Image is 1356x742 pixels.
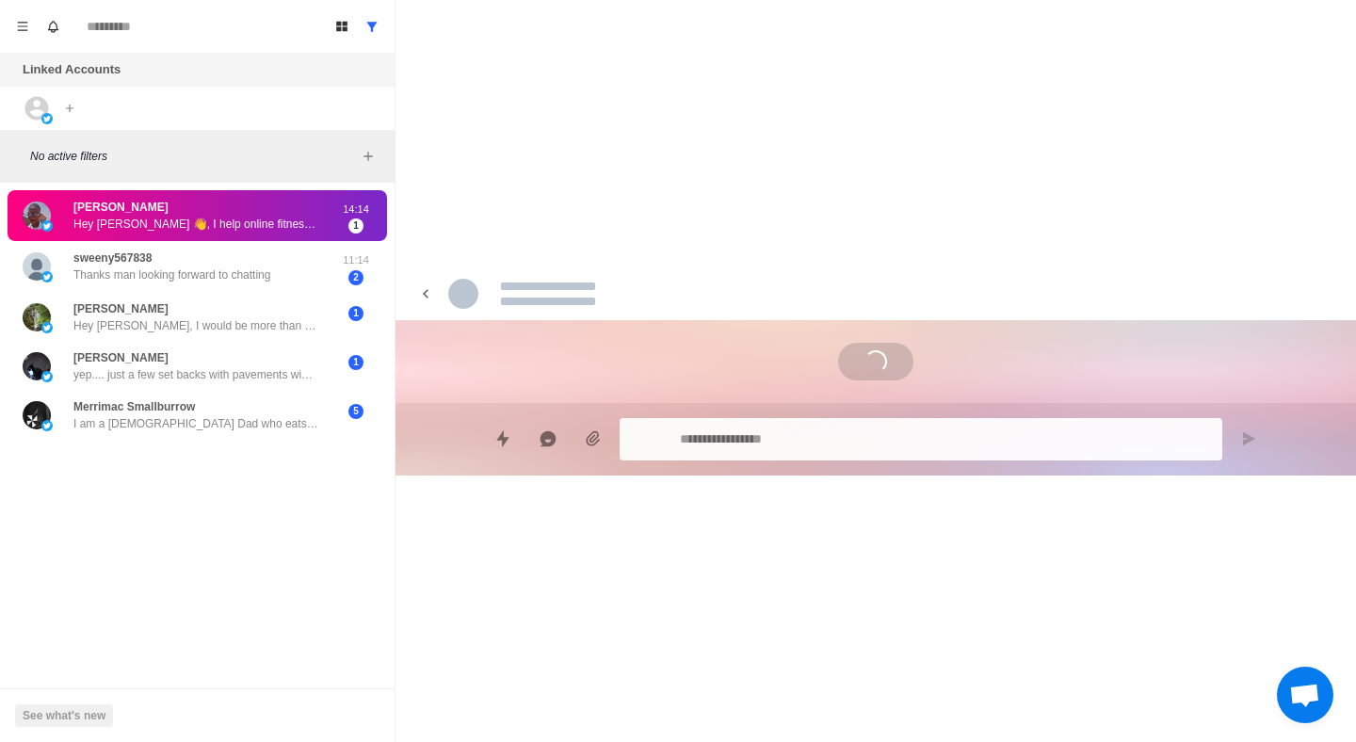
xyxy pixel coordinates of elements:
p: yep.... just a few set backs with pavements winning the arguments, that put back exercise bike us... [73,366,318,383]
p: Hey [PERSON_NAME], I would be more than happy to listen [73,317,318,334]
a: Open chat [1277,667,1333,723]
img: picture [41,113,53,124]
p: [PERSON_NAME] [73,349,169,366]
button: See what's new [15,704,113,727]
img: picture [41,271,53,282]
span: 1 [348,355,363,370]
span: 1 [348,218,363,234]
button: Reply with AI [529,420,567,458]
p: 11:14 [332,252,379,268]
p: sweeny567838 [73,250,152,266]
button: Add account [58,97,81,120]
p: Thanks man looking forward to chatting [73,266,270,283]
p: [PERSON_NAME] [73,300,169,317]
button: Quick replies [484,420,522,458]
button: Menu [8,11,38,41]
button: back [411,279,441,309]
img: picture [41,220,53,232]
p: Linked Accounts [23,60,121,79]
p: 14:14 [332,202,379,218]
p: [PERSON_NAME] [73,199,169,216]
button: Add media [574,420,612,458]
img: picture [23,352,51,380]
img: picture [23,401,51,429]
span: 5 [348,404,363,419]
img: picture [41,420,53,431]
span: 2 [348,270,363,285]
button: Board View [327,11,357,41]
img: picture [41,371,53,382]
p: I am a [DEMOGRAPHIC_DATA] Dad who eats with a family, who works his arse off and has little to no... [73,415,318,432]
span: 1 [348,306,363,321]
img: picture [23,202,51,230]
p: Merrimac Smallburrow [73,398,195,415]
p: Hey [PERSON_NAME] 👋, I help online fitness coaches sell more of their digital programs, combining... [73,216,318,233]
img: picture [23,252,51,281]
img: picture [23,303,51,331]
button: Show all conversations [357,11,387,41]
button: Notifications [38,11,68,41]
button: Send message [1230,420,1267,458]
p: No active filters [30,148,357,165]
button: Add filters [357,145,379,168]
img: picture [41,322,53,333]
